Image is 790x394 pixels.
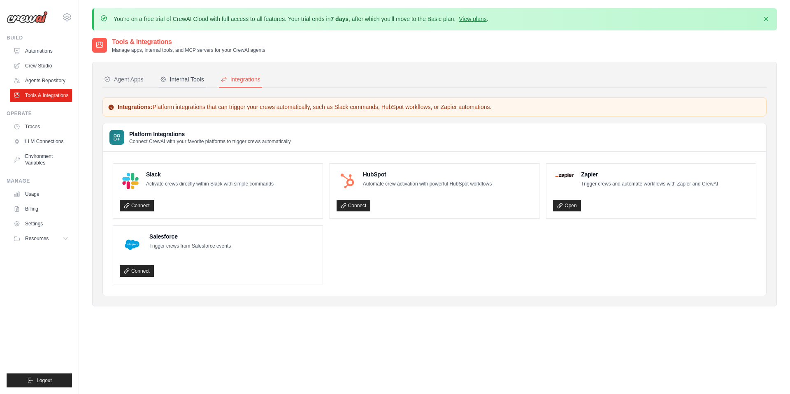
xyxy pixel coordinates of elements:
p: Activate crews directly within Slack with simple commands [146,180,274,188]
h2: Tools & Integrations [112,37,265,47]
img: Zapier Logo [555,173,574,178]
strong: Integrations: [118,104,153,110]
button: Resources [10,232,72,245]
div: Operate [7,110,72,117]
h4: Salesforce [149,232,231,241]
p: Trigger crews and automate workflows with Zapier and CrewAI [581,180,718,188]
div: Manage [7,178,72,184]
img: Logo [7,11,48,23]
p: Automate crew activation with powerful HubSpot workflows [363,180,492,188]
h4: HubSpot [363,170,492,178]
a: Open [553,200,581,211]
a: Agents Repository [10,74,72,87]
img: Salesforce Logo [122,235,142,255]
p: Manage apps, internal tools, and MCP servers for your CrewAI agents [112,47,265,53]
a: Connect [120,200,154,211]
p: You're on a free trial of CrewAI Cloud with full access to all features. Your trial ends in , aft... [114,15,488,23]
button: Logout [7,373,72,387]
a: LLM Connections [10,135,72,148]
a: Traces [10,120,72,133]
a: Usage [10,188,72,201]
span: Logout [37,377,52,384]
a: Billing [10,202,72,216]
h4: Slack [146,170,274,178]
h3: Platform Integrations [129,130,291,138]
span: Resources [25,235,49,242]
a: Settings [10,217,72,230]
button: Agent Apps [102,72,145,88]
button: Integrations [219,72,262,88]
a: Tools & Integrations [10,89,72,102]
p: Connect CrewAI with your favorite platforms to trigger crews automatically [129,138,291,145]
img: HubSpot Logo [339,173,355,189]
div: Build [7,35,72,41]
div: Integrations [221,75,260,83]
a: Automations [10,44,72,58]
a: Crew Studio [10,59,72,72]
a: Environment Variables [10,150,72,169]
p: Platform integrations that can trigger your crews automatically, such as Slack commands, HubSpot ... [108,103,761,111]
h4: Zapier [581,170,718,178]
a: Connect [120,265,154,277]
div: Internal Tools [160,75,204,83]
p: Trigger crews from Salesforce events [149,242,231,250]
div: Agent Apps [104,75,144,83]
strong: 7 days [330,16,349,22]
a: View plans [459,16,486,22]
img: Slack Logo [122,173,139,189]
a: Connect [337,200,371,211]
button: Internal Tools [158,72,206,88]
